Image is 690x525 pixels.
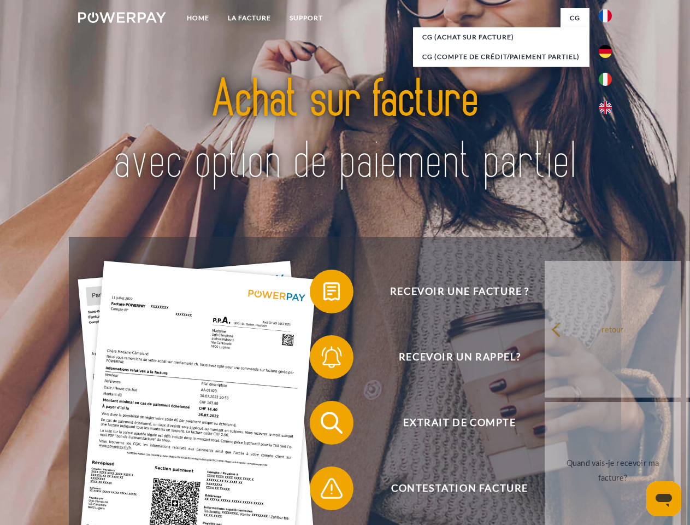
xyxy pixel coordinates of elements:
[326,335,593,379] span: Recevoir un rappel?
[326,270,593,313] span: Recevoir une facture ?
[280,8,332,28] a: Support
[646,481,681,516] iframe: Bouton de lancement de la fenêtre de messagerie
[561,8,589,28] a: CG
[551,322,674,336] div: retour
[310,401,594,445] button: Extrait de compte
[318,475,345,502] img: qb_warning.svg
[551,456,674,485] div: Quand vais-je recevoir ma facture?
[318,343,345,371] img: qb_bell.svg
[310,466,594,510] button: Contestation Facture
[326,401,593,445] span: Extrait de compte
[599,101,612,114] img: en
[104,52,586,209] img: title-powerpay_fr.svg
[413,47,589,67] a: CG (Compte de crédit/paiement partiel)
[413,27,589,47] a: CG (achat sur facture)
[599,73,612,86] img: it
[599,9,612,22] img: fr
[318,409,345,436] img: qb_search.svg
[310,270,594,313] button: Recevoir une facture ?
[178,8,219,28] a: Home
[78,12,166,23] img: logo-powerpay-white.svg
[219,8,280,28] a: LA FACTURE
[326,466,593,510] span: Contestation Facture
[310,335,594,379] button: Recevoir un rappel?
[599,45,612,58] img: de
[318,278,345,305] img: qb_bill.svg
